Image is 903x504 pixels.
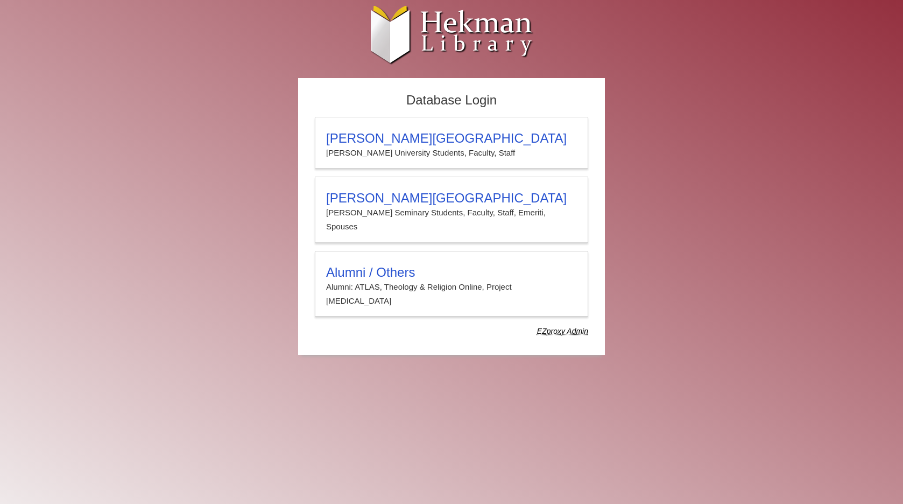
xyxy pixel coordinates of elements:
dfn: Use Alumni login [537,327,588,335]
p: [PERSON_NAME] University Students, Faculty, Staff [326,146,577,160]
a: [PERSON_NAME][GEOGRAPHIC_DATA][PERSON_NAME] Seminary Students, Faculty, Staff, Emeriti, Spouses [315,177,588,243]
summary: Alumni / OthersAlumni: ATLAS, Theology & Religion Online, Project [MEDICAL_DATA] [326,265,577,309]
h3: [PERSON_NAME][GEOGRAPHIC_DATA] [326,191,577,206]
h3: Alumni / Others [326,265,577,280]
h3: [PERSON_NAME][GEOGRAPHIC_DATA] [326,131,577,146]
a: [PERSON_NAME][GEOGRAPHIC_DATA][PERSON_NAME] University Students, Faculty, Staff [315,117,588,169]
p: Alumni: ATLAS, Theology & Religion Online, Project [MEDICAL_DATA] [326,280,577,309]
p: [PERSON_NAME] Seminary Students, Faculty, Staff, Emeriti, Spouses [326,206,577,234]
h2: Database Login [309,89,594,111]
